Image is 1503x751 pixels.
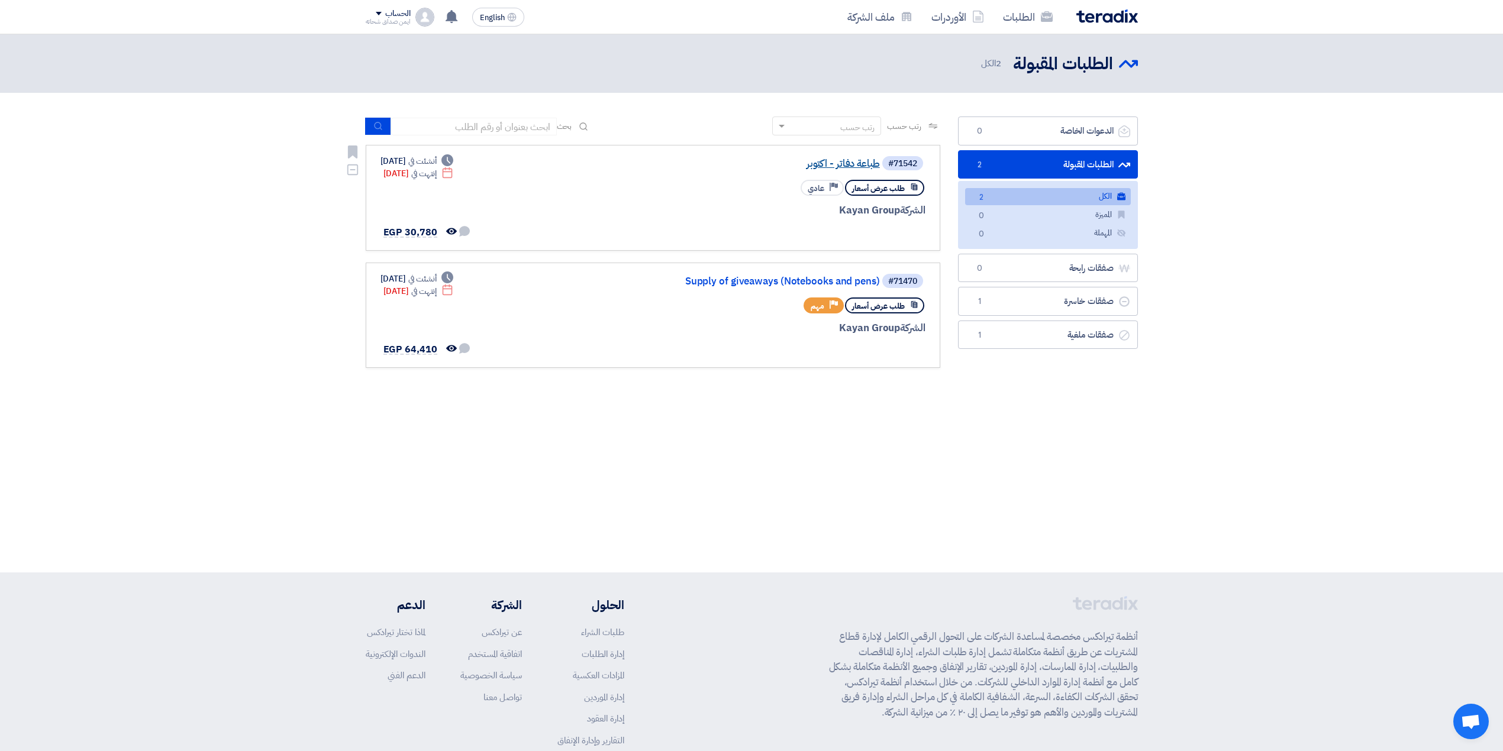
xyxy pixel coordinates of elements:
[383,167,454,180] div: [DATE]
[852,183,905,194] span: طلب عرض أسعار
[573,669,624,682] a: المزادات العكسية
[643,158,880,169] a: طباعة دفاتر - اكتوبر
[557,120,572,132] span: بحث
[411,167,437,180] span: إنتهت في
[958,150,1138,179] a: الطلبات المقبولة2
[582,648,624,661] a: إدارة الطلبات
[994,3,1062,31] a: الطلبات
[829,629,1138,720] p: أنظمة تيرادكس مخصصة لمساعدة الشركات على التحول الرقمي الكامل لإدارة قطاع المشتريات عن طريق أنظمة ...
[852,300,905,312] span: طلب عرض أسعار
[383,285,454,297] div: [DATE]
[408,273,437,285] span: أنشئت في
[483,691,522,704] a: تواصل معنا
[808,183,824,194] span: عادي
[996,57,1001,70] span: 2
[965,225,1131,242] a: المهملة
[460,596,522,614] li: الشركة
[468,648,522,661] a: اتفاقية المستخدم
[958,116,1138,145] a: الدعوات الخاصة0
[411,285,437,297] span: إنتهت في
[1013,53,1113,76] h2: الطلبات المقبولة
[482,626,522,639] a: عن تيرادكس
[973,159,987,171] span: 2
[973,125,987,137] span: 0
[557,734,624,747] a: التقارير وإدارة الإنفاق
[838,3,922,31] a: ملف الشركة
[557,596,624,614] li: الحلول
[973,329,987,341] span: 1
[415,8,434,27] img: profile_test.png
[973,296,987,307] span: 1
[922,3,994,31] a: الأوردرات
[388,669,425,682] a: الدعم الفني
[965,188,1131,205] a: الكل
[888,160,917,168] div: #71542
[581,626,624,639] a: طلبات الشراء
[383,342,437,357] span: EGP 64,410
[975,228,989,241] span: 0
[900,321,925,335] span: الشركة
[900,203,925,218] span: الشركة
[366,596,425,614] li: الدعم
[472,8,524,27] button: English
[383,225,437,239] span: EGP 30,780
[385,9,411,19] div: الحساب
[958,321,1138,349] a: صفقات ملغية1
[367,626,425,639] a: لماذا تختار تيرادكس
[958,254,1138,283] a: صفقات رابحة0
[887,120,921,132] span: رتب حسب
[981,57,1004,70] span: الكل
[584,691,624,704] a: إدارة الموردين
[643,276,880,287] a: Supply of giveaways (Notebooks and pens)
[366,18,411,25] div: ايمن صداق شحاته
[1076,9,1138,23] img: Teradix logo
[480,14,505,22] span: English
[380,155,454,167] div: [DATE]
[408,155,437,167] span: أنشئت في
[965,206,1131,224] a: المميزة
[975,192,989,204] span: 2
[460,669,522,682] a: سياسة الخصوصية
[840,121,875,134] div: رتب حسب
[973,263,987,274] span: 0
[641,203,925,218] div: Kayan Group
[587,712,624,725] a: إدارة العقود
[1453,704,1489,739] div: Open chat
[958,287,1138,316] a: صفقات خاسرة1
[380,273,454,285] div: [DATE]
[391,118,557,135] input: ابحث بعنوان أو رقم الطلب
[888,277,917,286] div: #71470
[975,210,989,222] span: 0
[811,300,824,312] span: مهم
[366,648,425,661] a: الندوات الإلكترونية
[641,321,925,336] div: Kayan Group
